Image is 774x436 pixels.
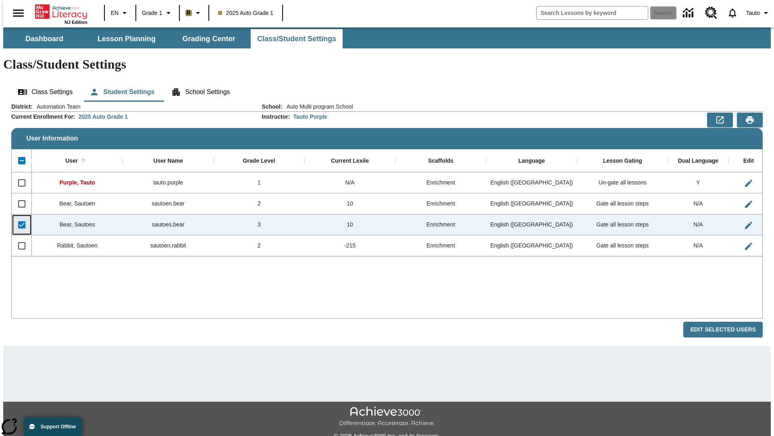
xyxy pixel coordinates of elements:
[11,103,763,338] div: User Information
[35,3,87,25] div: Home
[11,113,75,120] h2: Current Enrollment For :
[64,20,87,25] span: NJ Edition
[668,214,728,235] div: N/A
[98,34,156,44] span: Lesson Planning
[603,157,642,165] div: Lesson Gating
[214,172,304,193] div: 1
[668,172,728,193] div: Y
[743,157,754,165] div: Edit
[182,6,206,20] button: Boost Class color is light brown. Change class color
[251,29,343,48] button: Class/Student Settings
[257,34,336,44] span: Class/Student Settings
[4,29,85,48] button: Dashboard
[678,2,700,24] a: Data Center
[304,172,395,193] div: N/A
[743,6,774,20] button: Profile/Settings
[577,214,668,235] div: Gate all lesson steps
[142,9,162,17] span: Grade 1
[518,157,545,165] div: Language
[741,175,757,191] button: Edit User
[3,27,771,48] div: SubNavbar
[60,221,95,228] span: Bear, Sautoes
[707,113,733,127] button: Export to CSV
[86,29,167,48] button: Lesson Planning
[214,214,304,235] div: 3
[395,172,486,193] div: Enrichment
[486,193,577,214] div: English (US)
[395,235,486,256] div: Enrichment
[123,214,213,235] div: sautoes.bear
[218,9,274,17] span: 2025 Auto Grade 1
[304,214,395,235] div: 10
[339,407,435,427] img: Achieve3000 Differentiate Accelerate Achieve
[577,235,668,256] div: Gate all lesson steps
[11,82,763,102] div: Class/Student Settings
[668,193,728,214] div: N/A
[304,235,395,256] div: -215
[486,214,577,235] div: English (US)
[486,235,577,256] div: English (US)
[243,157,275,165] div: Grade Level
[668,235,728,256] div: N/A
[123,235,213,256] div: sautoen.rabbit
[741,196,757,212] button: Edit User
[678,157,718,165] div: Dual Language
[182,34,235,44] span: Grading Center
[123,172,213,193] div: tauto.purple
[107,6,133,20] button: Language: EN, Select a language
[577,172,668,193] div: Un-gate all lessons
[65,157,78,165] div: User
[59,200,95,207] span: Bear, Sautoen
[683,322,763,337] button: Edit Selected Users
[746,9,760,17] span: Tauto
[154,157,183,165] div: User Name
[79,113,128,121] div: 2025 Auto Grade 1
[26,135,78,142] span: User Information
[262,113,290,120] h2: Instructor :
[741,217,757,233] button: Edit User
[11,103,33,110] h2: District :
[486,172,577,193] div: English (US)
[428,157,454,165] div: Scaffolds
[169,29,249,48] button: Grading Center
[24,417,82,436] button: Support Offline
[123,193,213,214] div: sautoen.bear
[737,113,763,127] button: Print Preview
[111,9,119,17] span: EN
[83,82,161,102] button: Student Settings
[293,113,327,121] div: Tauto Purple
[187,8,191,18] span: B
[25,34,63,44] span: Dashboard
[3,57,771,72] h1: Class/Student Settings
[57,242,98,249] span: Rabbit, Sautoen
[60,179,95,186] span: Purple, Tauto
[165,82,236,102] button: School Settings
[395,214,486,235] div: Enrichment
[214,235,304,256] div: 2
[700,2,722,24] a: Resource Center, Will open in new tab
[139,6,177,20] button: Grade: Grade 1, Select a grade
[722,2,743,23] a: Notifications
[3,29,343,48] div: SubNavbar
[11,82,79,102] button: Class Settings
[331,157,369,165] div: Current Lexile
[6,1,30,25] button: Open side menu
[262,103,282,110] h2: School :
[33,103,81,111] span: Automation Team
[304,193,395,214] div: 10
[741,238,757,254] button: Edit User
[214,193,304,214] div: 2
[35,4,87,20] a: Home
[283,103,353,111] span: Auto Multi program School
[537,6,648,19] input: search field
[395,193,486,214] div: Enrichment
[41,424,76,430] span: Support Offline
[577,193,668,214] div: Gate all lesson steps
